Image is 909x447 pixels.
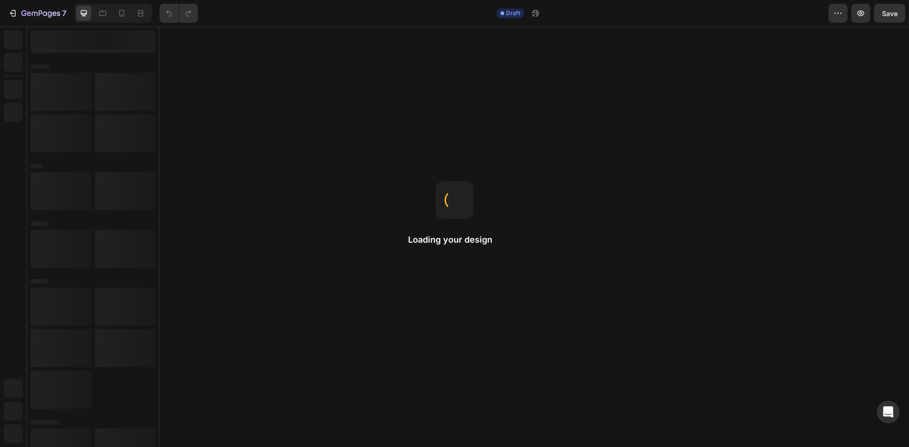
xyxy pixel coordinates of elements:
button: Save [874,4,905,23]
button: 7 [4,4,71,23]
div: Open Intercom Messenger [877,401,900,423]
p: 7 [62,8,66,19]
div: Undo/Redo [160,4,198,23]
span: Save [882,9,898,18]
span: Draft [506,9,520,18]
h2: Loading your design [408,234,501,245]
